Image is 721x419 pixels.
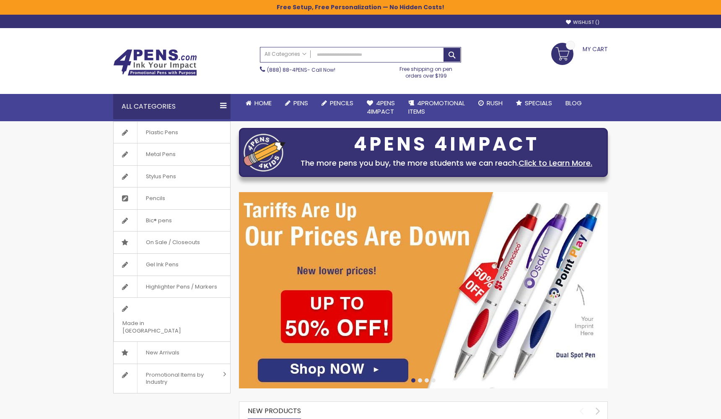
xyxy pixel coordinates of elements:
[137,364,220,393] span: Promotional Items by Industry
[137,166,184,187] span: Stylus Pens
[137,187,174,209] span: Pencils
[137,342,188,364] span: New Arrivals
[114,276,230,298] a: Highlighter Pens / Markers
[566,19,599,26] a: Wishlist
[239,192,608,388] img: /cheap-promotional-products.html
[290,157,603,169] div: The more pens you buy, the more students we can reach.
[137,210,180,232] span: Bic® pens
[391,62,462,79] div: Free shipping on pen orders over $199
[114,342,230,364] a: New Arrivals
[278,94,315,112] a: Pens
[114,166,230,187] a: Stylus Pens
[487,99,503,107] span: Rush
[137,232,208,253] span: On Sale / Closeouts
[114,364,230,393] a: Promotional Items by Industry
[509,94,559,112] a: Specials
[114,187,230,209] a: Pencils
[565,99,582,107] span: Blog
[113,94,231,119] div: All Categories
[254,99,272,107] span: Home
[472,94,509,112] a: Rush
[402,94,472,121] a: 4PROMOTIONALITEMS
[114,143,230,165] a: Metal Pens
[559,94,589,112] a: Blog
[591,403,605,418] div: next
[330,99,353,107] span: Pencils
[290,135,603,153] div: 4PENS 4IMPACT
[137,122,187,143] span: Plastic Pens
[260,47,311,61] a: All Categories
[360,94,402,121] a: 4Pens4impact
[239,94,278,112] a: Home
[137,276,226,298] span: Highlighter Pens / Markers
[265,51,306,57] span: All Categories
[315,94,360,112] a: Pencils
[113,49,197,76] img: 4Pens Custom Pens and Promotional Products
[114,298,230,341] a: Made in [GEOGRAPHIC_DATA]
[525,99,552,107] span: Specials
[114,254,230,276] a: Gel Ink Pens
[293,99,308,107] span: Pens
[114,232,230,253] a: On Sale / Closeouts
[267,66,335,73] span: - Call Now!
[519,158,592,168] a: Click to Learn More.
[114,210,230,232] a: Bic® pens
[114,312,209,341] span: Made in [GEOGRAPHIC_DATA]
[574,403,589,418] div: prev
[408,99,465,116] span: 4PROMOTIONAL ITEMS
[267,66,307,73] a: (888) 88-4PENS
[114,122,230,143] a: Plastic Pens
[137,143,184,165] span: Metal Pens
[367,99,395,116] span: 4Pens 4impact
[248,406,301,416] span: New Products
[244,133,285,172] img: four_pen_logo.png
[137,254,187,276] span: Gel Ink Pens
